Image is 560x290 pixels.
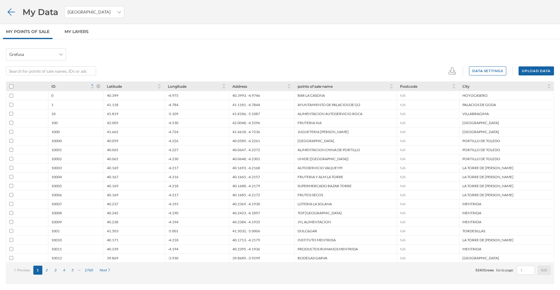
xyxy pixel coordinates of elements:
[51,256,62,260] div: 10012
[51,157,62,161] div: 10002
[107,247,118,251] div: 40.239
[400,121,405,125] div: N/A
[462,247,481,251] div: MENTRIDA
[298,102,360,107] div: AYUNTAMIENTO DE PALACIOS DE GO
[462,229,485,233] div: TORDESILLAS
[232,84,247,89] span: Address
[107,139,118,143] div: 40.059
[168,184,178,188] div: -4.218
[462,256,499,260] div: [GEOGRAPHIC_DATA]
[298,256,327,260] div: BODEGAS GARVA
[496,267,514,273] span: Go to page:
[107,256,118,260] div: 39.869
[51,220,62,224] div: 10009
[51,166,62,170] div: 10003
[232,202,260,206] div: 40.2369, -4.1930
[462,102,496,107] div: PALACIOS DE GODA
[51,238,62,242] div: 10010
[462,220,481,224] div: MENTRIDA
[23,6,58,18] span: My Data
[168,256,178,260] div: -3.930
[232,111,260,116] div: 41.8186, -5.1087
[400,175,405,179] div: N/A
[298,111,362,116] div: ALIMENTACION AUTOSERVICIO ROCA
[232,229,260,233] div: 41.5032, -5.0006
[3,24,53,39] a: My points of sale
[232,166,260,170] div: 40.1693, -4.2168
[51,175,62,179] div: 10004
[168,202,178,206] div: -4.193
[400,102,405,107] div: N/A
[107,184,118,188] div: 40.169
[298,130,349,134] div: JUGUETERIA [PERSON_NAME]
[400,238,405,242] div: N/A
[462,130,499,134] div: [GEOGRAPHIC_DATA]
[168,229,178,233] div: -5.001
[51,130,60,134] div: 1000
[298,175,343,179] div: FRUTERIA Y ALM LA TORRE
[168,148,178,152] div: -4.227
[462,238,513,242] div: LA TORRE DE [PERSON_NAME]
[168,238,178,242] div: -4.218
[168,93,178,98] div: -4.975
[462,111,489,116] div: VILLABRAGIMA
[298,121,322,125] div: FRUTERIA XIA
[168,111,178,116] div: -5.109
[298,157,349,161] div: UNIDE ([GEOGRAPHIC_DATA])
[12,4,34,10] span: Support
[51,121,58,125] div: 100
[462,84,470,89] span: City
[298,93,325,98] div: BAR LA CASONA
[168,102,178,107] div: -4.784
[400,256,405,260] div: N/A
[298,211,342,215] div: TOP [GEOGRAPHIC_DATA]
[232,139,260,143] div: 40.0589, -4.2261
[232,175,260,179] div: 40.1665, -4.2157
[9,51,24,57] span: Grefusa
[462,139,500,143] div: PORTILLO DE TOLEDO
[168,121,178,125] div: -4.530
[51,202,62,206] div: 10007
[400,84,417,89] span: Postcode
[400,157,405,161] div: N/A
[107,166,118,170] div: 40.169
[298,184,352,188] div: SUPERMERCADO BAZAR TORRE
[107,121,118,125] div: 42.005
[107,175,118,179] div: 40.167
[400,202,405,206] div: N/A
[298,139,334,143] div: [GEOGRAPHIC_DATA]
[400,211,405,215] div: N/A
[232,220,260,224] div: 40.2384, -4.1935
[298,202,332,206] div: LOTERIA LA SOLANA
[298,193,323,197] div: FRUTOS SECOS
[400,229,405,233] div: N/A
[486,268,494,272] span: rows
[494,268,495,272] span: .
[107,148,118,152] div: 40.065
[168,193,178,197] div: -4.217
[168,157,178,161] div: -4.230
[168,247,178,251] div: -4.194
[168,130,178,134] div: -4.724
[168,220,178,224] div: -4.194
[400,130,405,134] div: N/A
[51,102,53,107] div: 1
[51,148,62,152] div: 10001
[107,84,122,89] span: Latitude
[462,193,513,197] div: LA TORRE DE [PERSON_NAME]
[51,84,56,89] span: ID
[107,130,118,134] div: 41.662
[462,211,481,215] div: MENTRIDA
[168,84,186,89] span: Longitude
[400,148,405,152] div: N/A
[400,220,405,224] div: N/A
[298,247,358,251] div: PRODUCTOS RUMANOS MENTRIDA
[298,229,317,233] div: DULC&GAR
[107,229,118,233] div: 41.503
[107,102,118,107] div: 41.118
[232,157,260,161] div: 40.0648, -4.2301
[107,93,118,98] div: 40.399
[107,202,118,206] div: 40.237
[400,139,405,143] div: N/A
[400,166,405,170] div: N/A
